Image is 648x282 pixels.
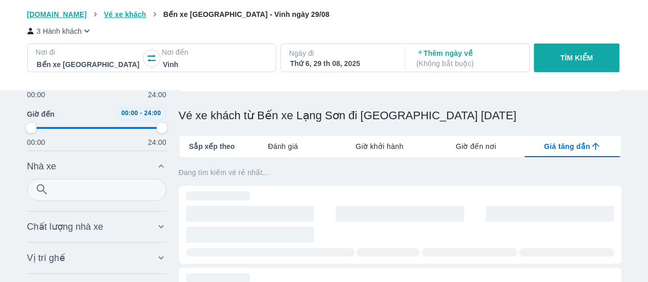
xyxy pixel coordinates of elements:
p: 24:00 [148,137,166,147]
span: 24:00 [144,110,161,117]
p: Ngày đi [289,48,394,58]
span: Giờ đến [27,109,55,119]
p: 3 Hành khách [37,26,82,36]
button: 3 Hành khách [27,26,93,36]
p: 24:00 [148,90,166,100]
span: Bến xe [GEOGRAPHIC_DATA] - Vinh ngày 29/08 [163,10,329,18]
div: Chất lượng nhà xe [27,214,166,239]
div: Nhà xe [27,179,166,208]
button: TÌM KIẾM [534,44,619,72]
div: Thời gian [27,60,166,147]
div: Vị trí ghế [27,246,166,270]
span: 00:00 [121,110,138,117]
p: 00:00 [27,137,46,147]
span: Đánh giá [268,141,298,151]
span: Giờ đến nơi [455,141,496,151]
div: lab API tabs example [235,136,620,157]
h1: Vé xe khách từ Bến xe Lạng Sơn đi [GEOGRAPHIC_DATA] [DATE] [179,109,621,123]
p: 00:00 [27,90,46,100]
span: Giá tăng dần [544,141,590,151]
p: Thêm ngày về [416,48,520,69]
p: Nơi đến [162,47,267,57]
p: Đang tìm kiếm vé rẻ nhất... [179,167,621,178]
span: [DOMAIN_NAME] [27,10,87,18]
p: ( Không bắt buộc ) [416,58,520,69]
span: Sắp xếp theo [189,141,235,151]
span: Vị trí ghế [27,252,65,264]
nav: breadcrumb [27,9,621,19]
span: - [140,110,142,117]
span: Chất lượng nhà xe [27,221,103,233]
span: Vé xe khách [104,10,146,18]
p: Nơi đi [36,47,141,57]
span: Nhà xe [27,160,56,172]
p: TÌM KIẾM [560,53,593,63]
div: Thứ 6, 29 th 08, 2025 [290,58,393,69]
div: Nhà xe [27,154,166,179]
span: Giờ khởi hành [356,141,403,151]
